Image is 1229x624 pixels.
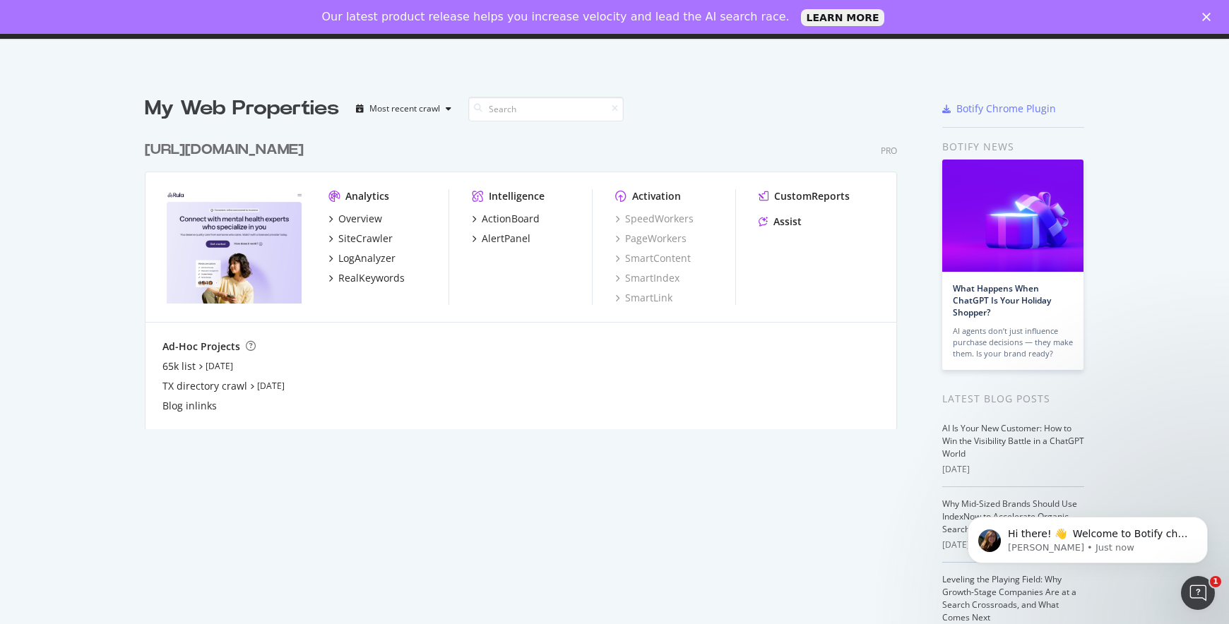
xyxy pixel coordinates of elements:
[162,379,247,393] a: TX directory crawl
[942,391,1084,407] div: Latest Blog Posts
[322,10,790,24] div: Our latest product release helps you increase velocity and lead the AI search race.
[942,573,1076,623] a: Leveling the Playing Field: Why Growth-Stage Companies Are at a Search Crossroads, and What Comes...
[350,97,457,120] button: Most recent crawl
[338,251,396,265] div: LogAnalyzer
[162,189,306,304] img: https://www.rula.com/
[759,189,850,203] a: CustomReports
[632,189,681,203] div: Activation
[162,359,196,373] a: 65k list
[773,215,802,229] div: Assist
[145,140,304,160] div: [URL][DOMAIN_NAME]
[489,189,545,203] div: Intelligence
[338,271,405,285] div: RealKeywords
[468,97,624,121] input: Search
[338,232,393,246] div: SiteCrawler
[946,487,1229,586] iframe: Intercom notifications message
[942,498,1077,535] a: Why Mid-Sized Brands Should Use IndexNow to Accelerate Organic Search Growth
[328,251,396,265] a: LogAnalyzer
[759,215,802,229] a: Assist
[956,102,1056,116] div: Botify Chrome Plugin
[615,212,694,226] a: SpeedWorkers
[615,271,679,285] a: SmartIndex
[942,422,1084,460] a: AI Is Your New Customer: How to Win the Visibility Battle in a ChatGPT World
[482,232,530,246] div: AlertPanel
[942,463,1084,476] div: [DATE]
[1181,576,1215,610] iframe: Intercom live chat
[801,9,885,26] a: LEARN MORE
[942,160,1083,272] img: What Happens When ChatGPT Is Your Holiday Shopper?
[206,360,233,372] a: [DATE]
[328,271,405,285] a: RealKeywords
[953,325,1073,359] div: AI agents don’t just influence purchase decisions — they make them. Is your brand ready?
[615,291,672,305] a: SmartLink
[482,212,540,226] div: ActionBoard
[942,139,1084,155] div: Botify news
[615,251,691,265] a: SmartContent
[942,539,1084,551] div: [DATE]
[774,189,850,203] div: CustomReports
[328,212,382,226] a: Overview
[257,380,285,392] a: [DATE]
[345,189,389,203] div: Analytics
[1210,576,1221,587] span: 1
[1202,13,1216,21] div: Close
[162,340,240,354] div: Ad-Hoc Projects
[881,145,897,157] div: Pro
[472,232,530,246] a: AlertPanel
[953,282,1051,318] a: What Happens When ChatGPT Is Your Holiday Shopper?
[942,102,1056,116] a: Botify Chrome Plugin
[145,95,339,123] div: My Web Properties
[472,212,540,226] a: ActionBoard
[145,140,309,160] a: [URL][DOMAIN_NAME]
[145,123,908,429] div: grid
[369,104,440,113] div: Most recent crawl
[162,399,217,413] a: Blog inlinks
[338,212,382,226] div: Overview
[328,232,393,246] a: SiteCrawler
[615,232,687,246] a: PageWorkers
